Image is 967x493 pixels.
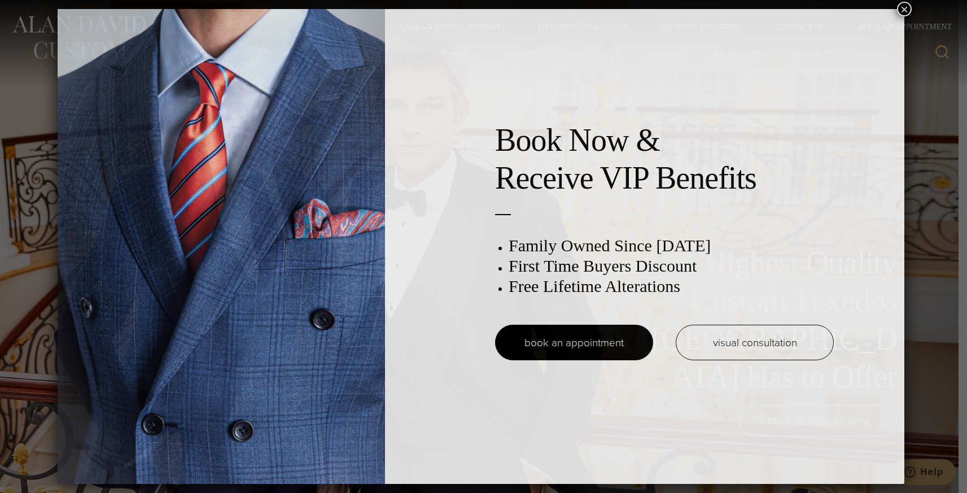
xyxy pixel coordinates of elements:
[495,325,653,360] a: book an appointment
[897,2,912,16] button: Close
[509,235,834,256] h3: Family Owned Since [DATE]
[509,256,834,276] h3: First Time Buyers Discount
[676,325,834,360] a: visual consultation
[26,8,49,18] span: Help
[495,121,834,197] h2: Book Now & Receive VIP Benefits
[509,276,834,296] h3: Free Lifetime Alterations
